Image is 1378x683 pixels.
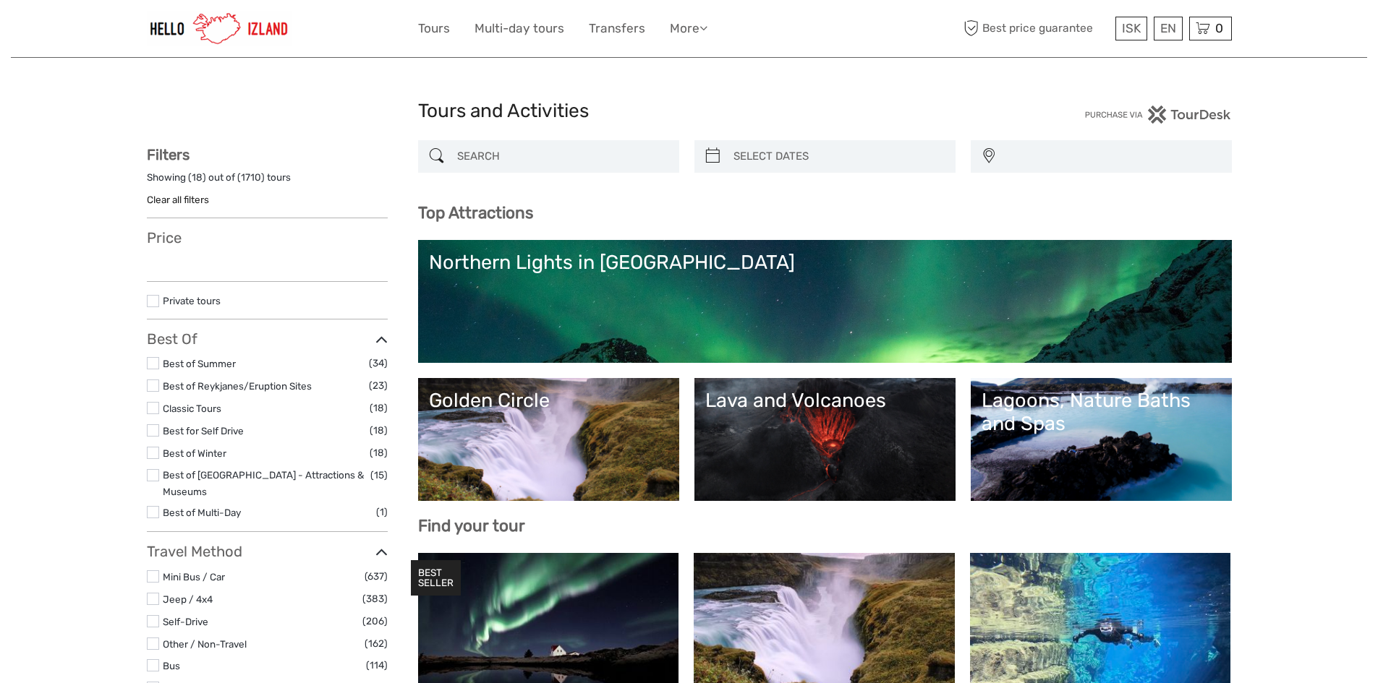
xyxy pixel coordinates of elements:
[147,229,388,246] h3: Price
[163,638,247,650] a: Other / Non-Travel
[429,389,668,412] div: Golden Circle
[163,447,226,459] a: Best of Winter
[418,18,450,39] a: Tours
[411,560,461,596] div: BEST SELLER
[163,571,225,583] a: Mini Bus / Car
[163,507,241,518] a: Best of Multi-Day
[728,144,948,169] input: SELECT DATES
[705,389,945,412] div: Lava and Volcanoes
[163,593,213,605] a: Jeep / 4x4
[429,251,1221,274] div: Northern Lights in [GEOGRAPHIC_DATA]
[982,389,1221,436] div: Lagoons, Nature Baths and Spas
[1084,106,1231,124] img: PurchaseViaTourDesk.png
[376,504,388,520] span: (1)
[241,171,261,184] label: 1710
[982,389,1221,490] a: Lagoons, Nature Baths and Spas
[147,11,292,46] img: 1270-cead85dc-23af-4572-be81-b346f9cd5751_logo_small.jpg
[370,467,388,484] span: (15)
[418,516,525,536] b: Find your tour
[163,660,180,671] a: Bus
[429,389,668,490] a: Golden Circle
[365,568,388,585] span: (637)
[961,17,1112,40] span: Best price guarantee
[163,616,208,627] a: Self-Drive
[147,543,388,560] h3: Travel Method
[705,389,945,490] a: Lava and Volcanoes
[370,400,388,416] span: (18)
[418,100,961,123] h1: Tours and Activities
[1213,21,1225,35] span: 0
[366,657,388,674] span: (114)
[369,355,388,371] span: (34)
[147,146,190,163] strong: Filters
[451,144,672,169] input: SEARCH
[192,171,203,184] label: 18
[429,251,1221,352] a: Northern Lights in [GEOGRAPHIC_DATA]
[418,203,533,223] b: Top Attractions
[163,295,221,306] a: Private tours
[147,330,388,348] h3: Best Of
[1122,21,1141,35] span: ISK
[163,358,236,369] a: Best of Summer
[365,635,388,652] span: (162)
[1154,17,1183,40] div: EN
[370,444,388,461] span: (18)
[369,377,388,394] span: (23)
[589,18,645,39] a: Transfers
[163,403,221,414] a: Classic Tours
[362,590,388,607] span: (383)
[370,422,388,439] span: (18)
[362,613,388,630] span: (206)
[670,18,707,39] a: More
[147,171,388,193] div: Showing ( ) out of ( ) tours
[147,194,209,205] a: Clear all filters
[475,18,564,39] a: Multi-day tours
[163,380,312,392] a: Best of Reykjanes/Eruption Sites
[163,469,364,497] a: Best of [GEOGRAPHIC_DATA] - Attractions & Museums
[163,425,244,437] a: Best for Self Drive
